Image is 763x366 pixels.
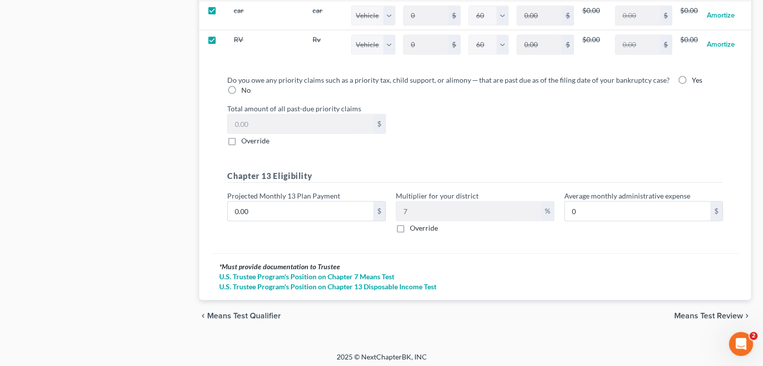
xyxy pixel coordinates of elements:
td: $0.00 [680,30,699,59]
td: car [304,1,351,30]
button: chevron_left Means Test Qualifier [199,312,281,320]
i: chevron_left [199,312,207,320]
input: 0.00 [396,202,541,221]
div: % [541,202,554,221]
input: 0.00 [517,35,561,54]
div: $ [561,35,573,54]
span: No [241,86,251,94]
input: 0.00 [517,6,561,25]
button: Amortize [707,6,735,26]
span: Override [241,136,269,145]
div: $ [660,6,672,25]
span: Means Test Review [674,312,743,320]
button: Means Test Review chevron_right [674,312,751,320]
span: Override [410,224,438,232]
input: 0.00 [228,114,373,133]
td: car [226,1,304,30]
div: $ [373,114,385,133]
td: $0.00 [582,1,606,30]
label: Average monthly administrative expense [564,191,690,201]
input: 0.00 [616,35,660,54]
button: Amortize [707,35,735,55]
input: 0.00 [228,202,373,221]
td: RV [226,30,304,59]
input: 0.00 [565,202,710,221]
span: Means Test Qualifier [207,312,281,320]
a: U.S. Trustee Program's Position on Chapter 7 Means Test [219,272,731,282]
div: $ [710,202,722,221]
label: Total amount of all past-due priority claims [222,103,728,114]
input: 0.00 [616,6,660,25]
span: 2 [749,332,757,340]
td: $0.00 [680,1,699,30]
div: $ [448,6,460,25]
label: Projected Monthly 13 Plan Payment [227,191,340,201]
div: $ [448,35,460,54]
div: $ [373,202,385,221]
div: $ [561,6,573,25]
div: Must provide documentation to Trustee [219,262,731,272]
iframe: Intercom live chat [729,332,753,356]
span: Yes [692,76,702,84]
a: U.S. Trustee Program's Position on Chapter 13 Disposable Income Test [219,282,731,292]
i: chevron_right [743,312,751,320]
label: Do you owe any priority claims such as a priority tax, child support, or alimony ─ that are past ... [227,75,670,85]
label: Multiplier for your district [396,191,479,201]
div: $ [660,35,672,54]
td: Rv [304,30,351,59]
td: $0.00 [582,30,606,59]
input: 0.00 [404,35,448,54]
input: 0.00 [404,6,448,25]
h5: Chapter 13 Eligibility [227,170,723,182]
